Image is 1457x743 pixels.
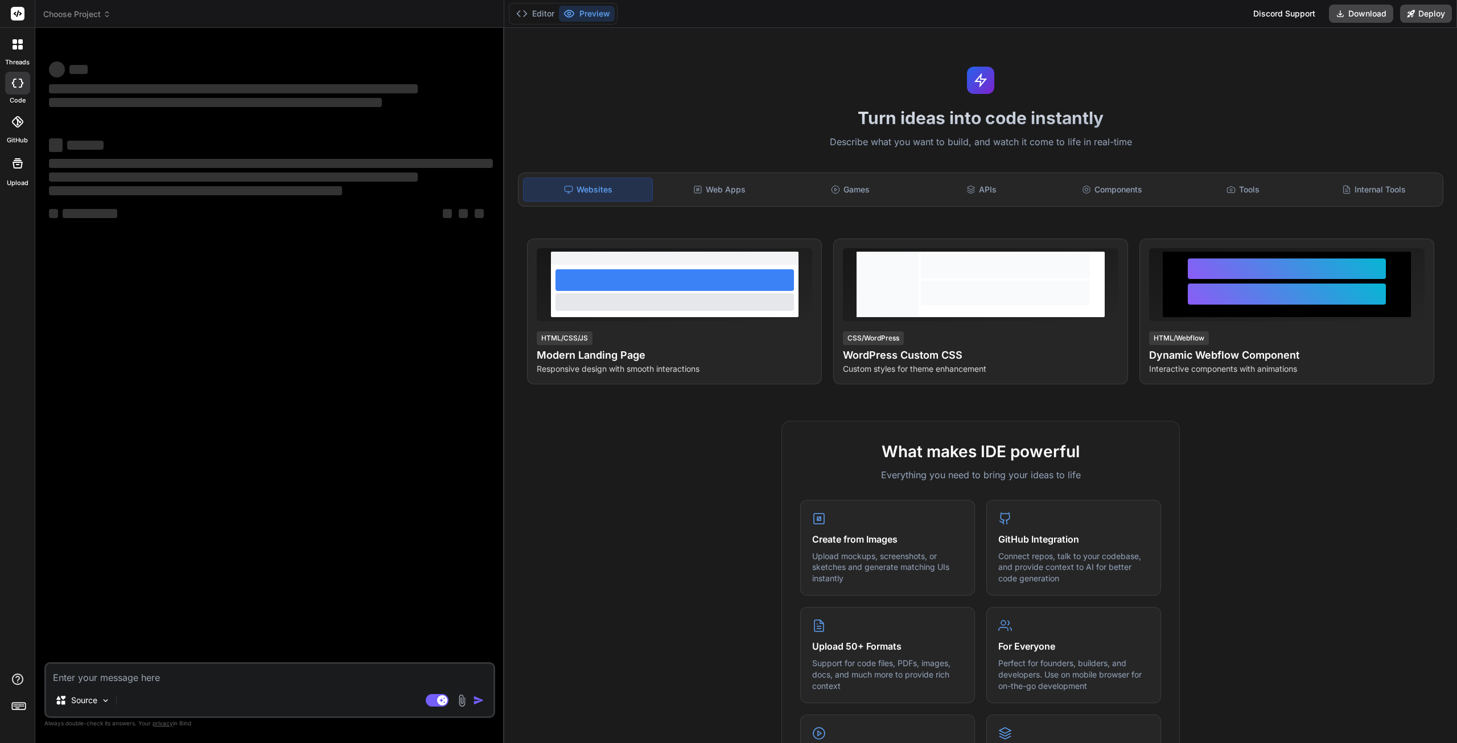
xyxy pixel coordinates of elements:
button: Preview [559,6,615,22]
h4: Dynamic Webflow Component [1149,347,1425,363]
button: Deploy [1400,5,1452,23]
p: Custom styles for theme enhancement [843,363,1118,375]
p: Perfect for founders, builders, and developers. Use on mobile browser for on-the-go development [998,658,1149,691]
span: ‌ [49,98,382,107]
p: Always double-check its answers. Your in Bind [44,718,495,729]
div: Components [1048,178,1176,202]
h4: GitHub Integration [998,532,1149,546]
p: Everything you need to bring your ideas to life [800,468,1161,482]
img: Pick Models [101,696,110,705]
span: privacy [153,720,173,726]
div: Websites [523,178,653,202]
span: ‌ [63,209,117,218]
h1: Turn ideas into code instantly [511,108,1450,128]
button: Editor [512,6,559,22]
h4: Create from Images [812,532,963,546]
div: Games [786,178,915,202]
h2: What makes IDE powerful [800,440,1161,463]
div: APIs [917,178,1046,202]
p: Upload mockups, screenshots, or sketches and generate matching UIs instantly [812,551,963,584]
img: icon [473,695,484,706]
p: Responsive design with smooth interactions [537,363,812,375]
label: threads [5,58,30,67]
span: ‌ [49,173,418,182]
span: ‌ [69,65,88,74]
div: HTML/Webflow [1149,331,1209,345]
h4: For Everyone [998,639,1149,653]
span: ‌ [67,141,104,150]
p: Interactive components with animations [1149,363,1425,375]
span: Choose Project [43,9,111,20]
h4: Upload 50+ Formats [812,639,963,653]
div: Internal Tools [1310,178,1438,202]
span: ‌ [49,84,418,93]
div: HTML/CSS/JS [537,331,592,345]
img: attachment [455,694,468,707]
p: Connect repos, talk to your codebase, and provide context to AI for better code generation [998,551,1149,584]
label: GitHub [7,136,28,145]
div: Discord Support [1246,5,1322,23]
span: ‌ [459,209,468,218]
span: ‌ [49,138,63,152]
span: ‌ [443,209,452,218]
div: Web Apps [655,178,784,202]
h4: WordPress Custom CSS [843,347,1118,363]
p: Support for code files, PDFs, images, docs, and much more to provide rich context [812,658,963,691]
p: Source [71,695,97,706]
span: ‌ [49,159,493,168]
div: Tools [1179,178,1307,202]
label: Upload [7,178,28,188]
span: ‌ [49,186,342,195]
span: ‌ [49,209,58,218]
p: Describe what you want to build, and watch it come to life in real-time [511,135,1450,150]
h4: Modern Landing Page [537,347,812,363]
button: Download [1329,5,1393,23]
div: CSS/WordPress [843,331,904,345]
span: ‌ [475,209,484,218]
label: code [10,96,26,105]
span: ‌ [49,61,65,77]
